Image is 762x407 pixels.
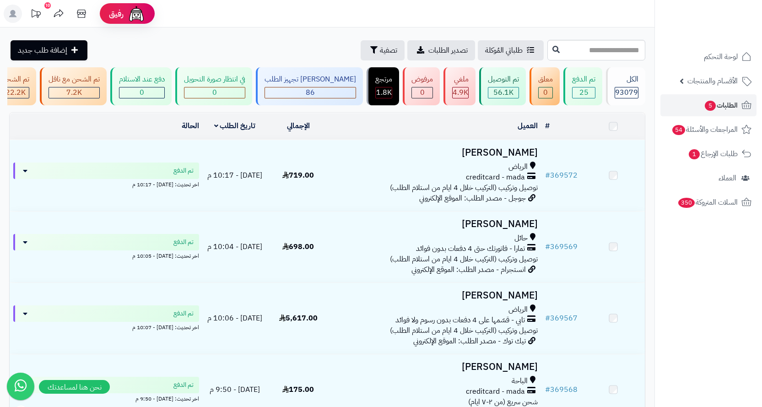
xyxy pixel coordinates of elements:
a: طلبات الإرجاع1 [660,143,757,165]
span: تم الدفع [173,380,194,390]
a: تحديثات المنصة [24,5,47,25]
span: الأقسام والمنتجات [687,75,738,87]
div: مرفوض [411,74,433,85]
div: 0 [412,87,432,98]
div: في انتظار صورة التحويل [184,74,245,85]
span: توصيل وتركيب (التركيب خلال 4 ايام من استلام الطلب) [390,254,538,265]
span: السلات المتروكة [677,196,738,209]
div: 1766 [376,87,392,98]
span: طلباتي المُوكلة [485,45,523,56]
span: 0 [212,87,217,98]
div: 86 [265,87,356,98]
div: اخر تحديث: [DATE] - 10:07 م [13,322,199,331]
img: ai-face.png [127,5,146,23]
a: ملغي 4.9K [442,67,477,105]
a: الحالة [182,120,199,131]
div: معلق [538,74,553,85]
a: دفع عند الاستلام 0 [108,67,173,105]
span: 1 [689,149,700,159]
span: طلبات الإرجاع [688,147,738,160]
a: المراجعات والأسئلة54 [660,119,757,141]
span: الرياض [508,304,528,315]
span: 22.2K [5,87,26,98]
a: تم الشحن مع ناقل 7.2K [38,67,108,105]
span: [DATE] - 9:50 م [210,384,260,395]
span: الطلبات [704,99,738,112]
span: لوحة التحكم [704,50,738,63]
span: # [545,241,550,252]
div: تم التوصيل [488,74,519,85]
span: creditcard - mada [466,172,525,183]
span: 350 [678,198,695,208]
span: 5 [705,101,716,111]
div: 0 [539,87,552,98]
a: #369572 [545,170,578,181]
span: توصيل وتركيب (التركيب خلال 4 ايام من استلام الطلب) [390,182,538,193]
a: تصدير الطلبات [407,40,475,60]
span: المراجعات والأسئلة [671,123,738,136]
span: توصيل وتركيب (التركيب خلال 4 ايام من استلام الطلب) [390,325,538,336]
span: 0 [420,87,425,98]
a: العملاء [660,167,757,189]
div: تم الشحن مع ناقل [49,74,100,85]
span: 54 [672,125,685,135]
a: #369569 [545,241,578,252]
a: [PERSON_NAME] تجهيز الطلب 86 [254,67,365,105]
span: العملاء [719,172,736,185]
span: # [545,384,550,395]
a: الكل93079 [604,67,647,105]
h3: [PERSON_NAME] [334,147,538,158]
div: الكل [615,74,638,85]
span: تصفية [380,45,397,56]
span: 0 [543,87,548,98]
a: العميل [518,120,538,131]
span: تم الدفع [173,166,194,175]
span: 719.00 [282,170,314,181]
span: إضافة طلب جديد [18,45,67,56]
span: تمارا - فاتورتك حتى 4 دفعات بدون فوائد [416,244,525,254]
div: 4926 [453,87,468,98]
span: تابي - قسّمها على 4 دفعات بدون رسوم ولا فوائد [395,315,525,326]
span: 56.1K [493,87,513,98]
span: الباحة [512,376,528,386]
span: # [545,170,550,181]
div: 25 [573,87,595,98]
a: في انتظار صورة التحويل 0 [173,67,254,105]
a: إضافة طلب جديد [11,40,87,60]
span: الرياض [508,162,528,172]
a: مرتجع 1.8K [365,67,401,105]
div: 56108 [488,87,519,98]
a: تم الدفع 25 [562,67,604,105]
span: 698.00 [282,241,314,252]
div: مرتجع [375,74,392,85]
span: 93079 [615,87,638,98]
div: تم الشحن [1,74,29,85]
a: لوحة التحكم [660,46,757,68]
span: [DATE] - 10:17 م [207,170,262,181]
a: طلباتي المُوكلة [478,40,544,60]
span: رفيق [109,8,124,19]
span: creditcard - mada [466,386,525,397]
span: تصدير الطلبات [428,45,468,56]
span: تيك توك - مصدر الطلب: الموقع الإلكتروني [413,336,526,347]
span: 0 [140,87,144,98]
span: 175.00 [282,384,314,395]
a: تاريخ الطلب [214,120,256,131]
a: #369568 [545,384,578,395]
a: معلق 0 [528,67,562,105]
a: الطلبات5 [660,94,757,116]
a: تم التوصيل 56.1K [477,67,528,105]
div: [PERSON_NAME] تجهيز الطلب [265,74,356,85]
span: جوجل - مصدر الطلب: الموقع الإلكتروني [419,193,526,204]
span: حائل [514,233,528,244]
a: السلات المتروكة350 [660,191,757,213]
img: logo-2.png [700,25,753,44]
div: 7223 [49,87,99,98]
h3: [PERSON_NAME] [334,362,538,372]
h3: [PERSON_NAME] [334,219,538,229]
div: اخر تحديث: [DATE] - 10:05 م [13,250,199,260]
button: تصفية [361,40,405,60]
a: الإجمالي [287,120,310,131]
span: 7.2K [66,87,82,98]
div: 22240 [2,87,29,98]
